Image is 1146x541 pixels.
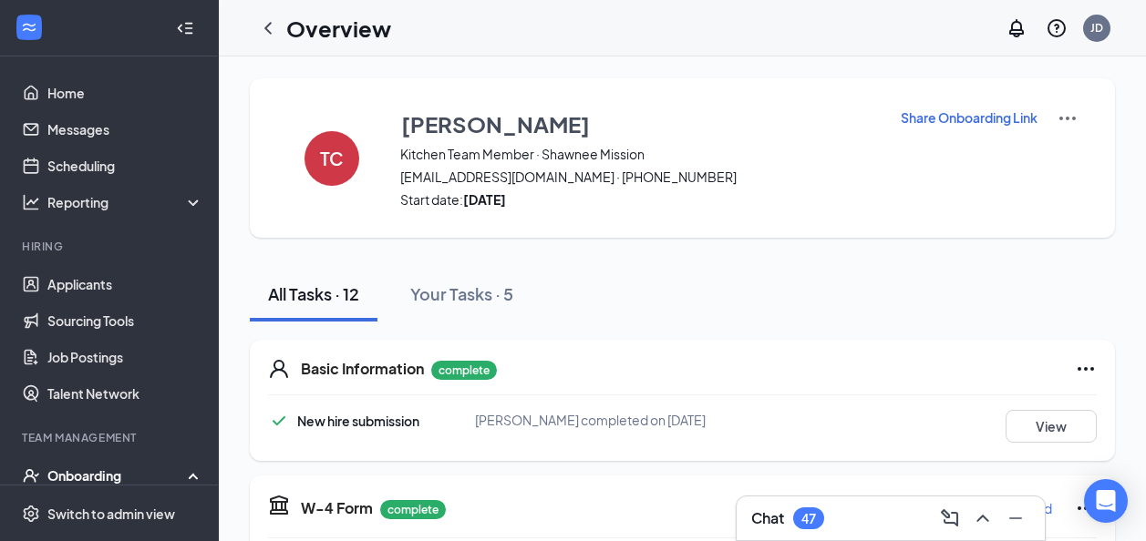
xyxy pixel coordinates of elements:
[268,358,290,380] svg: User
[20,18,38,36] svg: WorkstreamLogo
[47,148,203,184] a: Scheduling
[475,412,706,428] span: [PERSON_NAME] completed on [DATE]
[1075,497,1097,519] svg: Ellipses
[401,108,590,139] h3: [PERSON_NAME]
[751,508,784,528] h3: Chat
[801,511,816,526] div: 47
[1046,17,1068,39] svg: QuestionInfo
[972,507,994,529] svg: ChevronUp
[22,466,40,485] svg: UserCheck
[47,111,203,148] a: Messages
[47,375,203,412] a: Talent Network
[431,361,497,380] p: complete
[301,359,424,379] h5: Basic Information
[900,107,1038,128] button: Share Onboarding Link
[1084,479,1128,523] div: Open Intercom Messenger
[1057,107,1079,129] img: More Actions
[47,193,204,211] div: Reporting
[939,507,961,529] svg: ComposeMessage
[286,107,377,209] button: TC
[901,108,1038,127] p: Share Onboarding Link
[1075,358,1097,380] svg: Ellipses
[990,494,1053,523] button: Download
[47,75,203,111] a: Home
[1006,410,1097,443] button: View
[47,466,188,485] div: Onboarding
[47,302,203,339] a: Sourcing Tools
[268,282,359,305] div: All Tasks · 12
[968,504,997,533] button: ChevronUp
[1006,17,1027,39] svg: Notifications
[22,505,40,523] svg: Settings
[47,266,203,302] a: Applicants
[1090,20,1103,36] div: JD
[380,500,446,519] p: complete
[47,339,203,375] a: Job Postings
[22,239,200,254] div: Hiring
[410,282,513,305] div: Your Tasks · 5
[47,505,175,523] div: Switch to admin view
[463,191,506,208] strong: [DATE]
[268,410,290,432] svg: Checkmark
[22,430,200,445] div: Team Management
[268,494,290,515] svg: TaxGovernmentIcon
[297,413,419,429] span: New hire submission
[1005,507,1027,529] svg: Minimize
[400,107,877,140] button: [PERSON_NAME]
[1001,504,1030,533] button: Minimize
[935,504,965,533] button: ComposeMessage
[286,13,391,44] h1: Overview
[257,17,279,39] svg: ChevronLeft
[176,19,194,37] svg: Collapse
[400,190,877,209] span: Start date:
[400,145,877,163] span: Kitchen Team Member · Shawnee Mission
[400,168,877,186] span: [EMAIL_ADDRESS][DOMAIN_NAME] · [PHONE_NUMBER]
[320,152,344,165] h4: TC
[22,193,40,211] svg: Analysis
[301,498,373,518] h5: W-4 Form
